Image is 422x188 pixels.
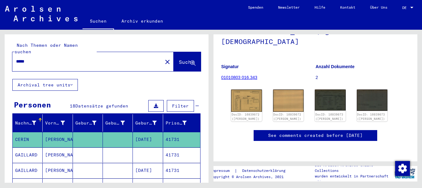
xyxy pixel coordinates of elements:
div: Prisoner # [166,120,187,126]
p: Die Arolsen Archives Online-Collections [315,162,392,173]
a: 01010803 016.343 [221,75,257,80]
img: 002.jpg [273,90,304,112]
mat-cell: 41731 [163,147,200,163]
div: Prisoner # [166,118,194,128]
div: Nachname [15,118,44,128]
a: DocID: 10839673 ([PERSON_NAME]) [357,113,385,120]
img: Zustimmung ändern [395,161,410,176]
p: Copyright © Arolsen Archives, 2021 [210,174,293,180]
div: | [210,168,293,174]
div: Geburt‏ [105,120,125,126]
mat-cell: [PERSON_NAME] [43,163,73,178]
b: Anzahl Dokumente [316,64,355,69]
img: Arolsen_neg.svg [5,6,78,21]
a: Datenschutzerklärung [237,168,293,174]
span: 18 [70,103,75,109]
a: DocID: 10839672 ([PERSON_NAME]) [232,113,260,120]
h1: Akte von [PERSON_NAME], geboren am [DEMOGRAPHIC_DATA] [221,17,410,55]
img: 001.jpg [231,90,262,111]
mat-header-cell: Vorname [43,114,73,132]
div: Geburtsname [75,120,96,126]
p: 2 [316,74,410,81]
mat-header-cell: Geburt‏ [103,114,133,132]
mat-cell: GAILLARD [13,147,43,163]
p: wurden entwickelt in Partnerschaft mit [315,173,392,185]
mat-header-cell: Prisoner # [163,114,200,132]
mat-cell: [DATE] [133,163,163,178]
mat-cell: [PERSON_NAME] [43,147,73,163]
mat-header-cell: Nachname [13,114,43,132]
div: Nachname [15,120,36,126]
mat-header-cell: Geburtsname [73,114,103,132]
mat-cell: [DATE] [133,132,163,147]
a: See comments created before [DATE] [268,132,363,139]
div: Personen [14,99,51,110]
span: Datensätze gefunden [75,103,128,109]
img: yv_logo.png [393,166,416,181]
span: Suche [179,59,194,65]
button: Clear [161,55,174,68]
button: Suche [174,52,201,71]
mat-icon: close [164,58,171,66]
button: Filter [167,100,194,112]
a: Impressum [210,168,234,174]
div: Geburt‏ [105,118,133,128]
b: Signatur [221,64,239,69]
mat-cell: GAILLARD [13,163,43,178]
mat-cell: CERIN [13,132,43,147]
mat-header-cell: Geburtsdatum [133,114,163,132]
mat-cell: [PERSON_NAME] [43,132,73,147]
img: 002.jpg [357,90,388,111]
mat-cell: 41731 [163,132,200,147]
mat-label: Nach Themen oder Namen suchen [15,42,78,55]
a: Suchen [82,14,114,30]
div: Geburtsdatum [135,118,164,128]
mat-cell: 41731 [163,163,200,178]
a: DocID: 10839672 ([PERSON_NAME]) [273,113,301,120]
a: Archiv erkunden [114,14,171,28]
div: Geburtsname [75,118,104,128]
button: Archival tree units [12,79,78,91]
span: DE [402,6,409,10]
div: Geburtsdatum [135,120,156,126]
div: Zustimmung ändern [395,161,410,176]
img: 001.jpg [315,90,346,111]
a: DocID: 10839673 ([PERSON_NAME]) [315,113,343,120]
div: Vorname [45,120,65,126]
div: Vorname [45,118,72,128]
span: Filter [172,103,189,109]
